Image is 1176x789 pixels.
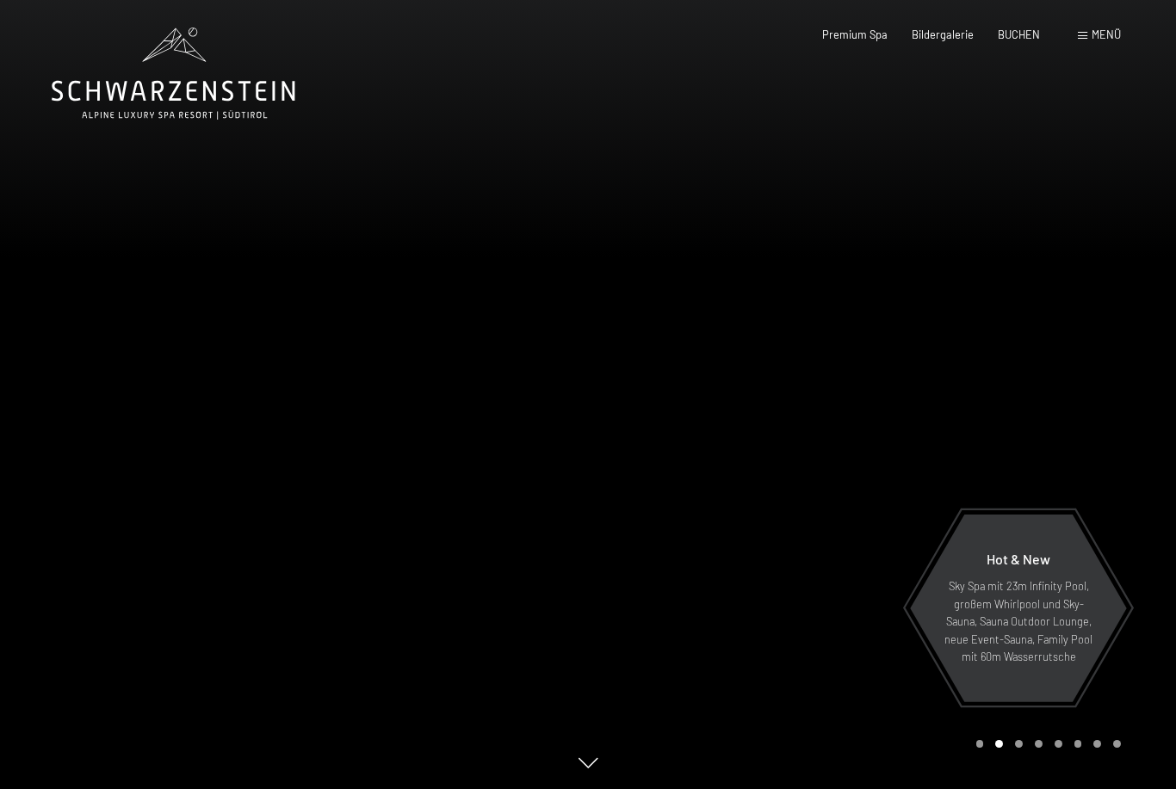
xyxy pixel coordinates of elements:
[909,514,1128,703] a: Hot & New Sky Spa mit 23m Infinity Pool, großem Whirlpool und Sky-Sauna, Sauna Outdoor Lounge, ne...
[970,740,1121,748] div: Carousel Pagination
[995,740,1003,748] div: Carousel Page 2 (Current Slide)
[1113,740,1121,748] div: Carousel Page 8
[1015,740,1023,748] div: Carousel Page 3
[1074,740,1082,748] div: Carousel Page 6
[912,28,974,41] a: Bildergalerie
[987,551,1050,567] span: Hot & New
[1093,740,1101,748] div: Carousel Page 7
[1055,740,1062,748] div: Carousel Page 5
[976,740,984,748] div: Carousel Page 1
[1035,740,1043,748] div: Carousel Page 4
[998,28,1040,41] a: BUCHEN
[822,28,888,41] a: Premium Spa
[1092,28,1121,41] span: Menü
[944,577,1093,665] p: Sky Spa mit 23m Infinity Pool, großem Whirlpool und Sky-Sauna, Sauna Outdoor Lounge, neue Event-S...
